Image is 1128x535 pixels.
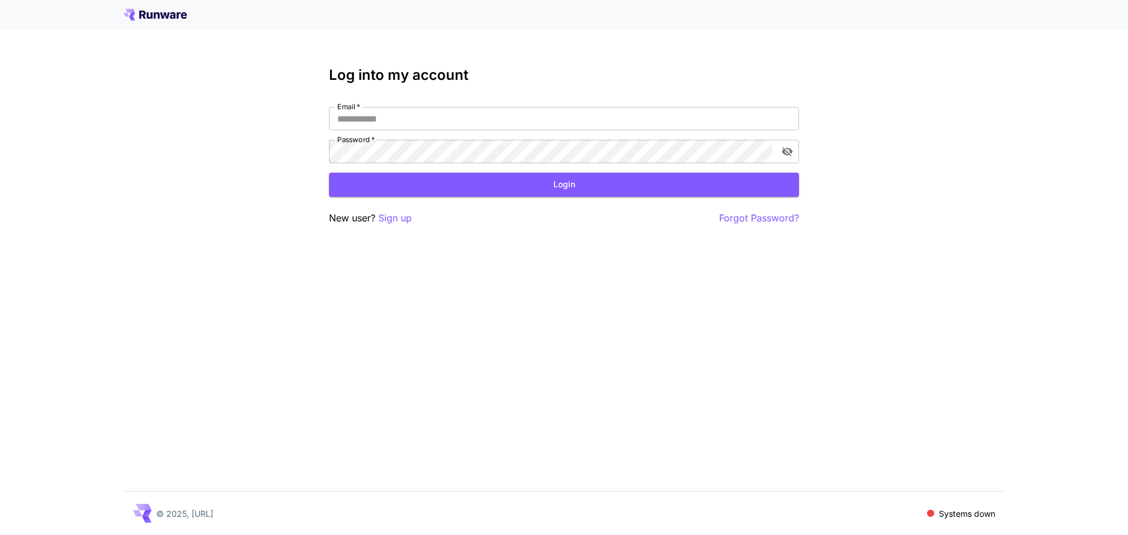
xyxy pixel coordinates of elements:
label: Email [337,102,360,112]
button: Forgot Password? [719,211,799,226]
button: Sign up [378,211,412,226]
h3: Log into my account [329,67,799,83]
label: Password [337,134,375,144]
p: © 2025, [URL] [156,507,213,520]
p: New user? [329,211,412,226]
button: toggle password visibility [777,141,798,162]
button: Login [329,173,799,197]
p: Systems down [939,507,995,520]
